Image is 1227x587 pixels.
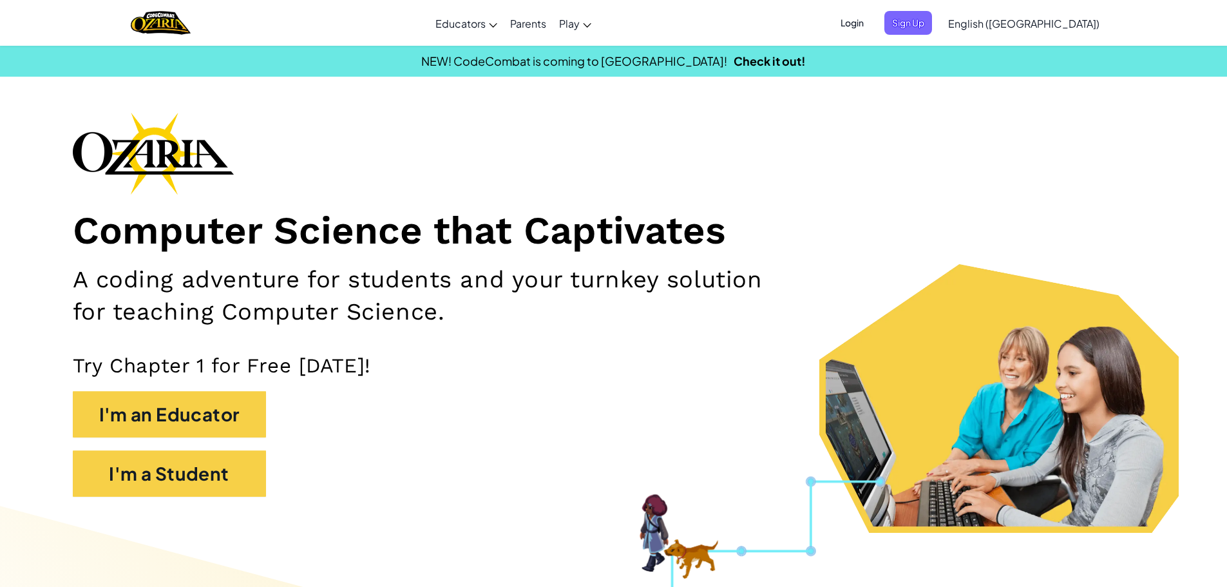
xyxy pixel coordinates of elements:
[884,11,932,35] button: Sign Up
[131,10,191,36] a: Ozaria by CodeCombat logo
[553,6,598,41] a: Play
[73,353,1155,378] p: Try Chapter 1 for Free [DATE]!
[73,207,1155,255] h1: Computer Science that Captivates
[131,10,191,36] img: Home
[73,450,266,497] button: I'm a Student
[435,17,486,30] span: Educators
[734,53,806,68] a: Check it out!
[421,53,727,68] span: NEW! CodeCombat is coming to [GEOGRAPHIC_DATA]!
[73,391,266,438] button: I'm an Educator
[948,17,1099,30] span: English ([GEOGRAPHIC_DATA])
[429,6,504,41] a: Educators
[73,112,234,195] img: Ozaria branding logo
[559,17,580,30] span: Play
[504,6,553,41] a: Parents
[73,264,798,327] h2: A coding adventure for students and your turnkey solution for teaching Computer Science.
[833,11,871,35] button: Login
[942,6,1106,41] a: English ([GEOGRAPHIC_DATA])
